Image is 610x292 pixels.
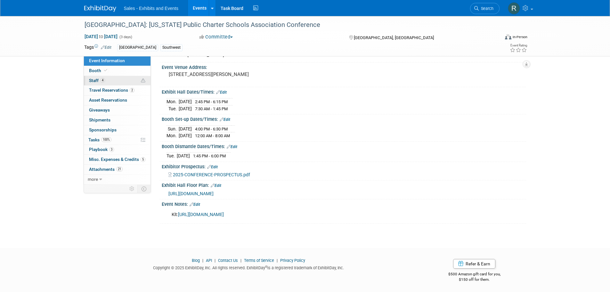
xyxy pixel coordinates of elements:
[179,105,192,112] td: [DATE]
[162,63,526,71] div: Event Venue Address:
[275,258,279,263] span: |
[213,258,217,263] span: |
[89,147,114,152] span: Playbook
[84,175,150,184] a: more
[89,117,110,122] span: Shipments
[84,66,150,76] a: Booth
[117,44,158,51] div: [GEOGRAPHIC_DATA]
[116,167,123,171] span: 21
[98,34,104,39] span: to
[89,68,109,73] span: Booth
[167,132,179,139] td: Mon.
[173,172,250,177] span: 2025-CONFERENCE-PROSPECTUS.pdf
[84,135,150,145] a: Tasks100%
[201,258,205,263] span: |
[84,5,116,12] img: ExhibitDay
[220,117,230,122] a: Edit
[177,153,190,159] td: [DATE]
[84,105,150,115] a: Giveaways
[89,127,117,132] span: Sponsorships
[84,155,150,164] a: Misc. Expenses & Credits5
[137,185,150,193] td: Toggle Event Tabs
[218,258,238,263] a: Contact Us
[195,99,228,104] span: 2:45 PM - 6:15 PM
[508,2,520,14] img: Renee Dietrich
[192,258,200,263] a: Blog
[109,147,114,152] span: 3
[88,177,98,182] span: more
[84,263,413,271] div: Copyright © 2025 ExhibitDay, Inc. All rights reserved. ExhibitDay is a registered trademark of Ex...
[207,165,218,169] a: Edit
[423,277,526,282] div: $150 off for them.
[162,114,526,123] div: Booth Set-up Dates/Times:
[89,167,123,172] span: Attachments
[354,35,434,40] span: [GEOGRAPHIC_DATA], [GEOGRAPHIC_DATA]
[505,34,511,39] img: Format-Inperson.png
[179,98,192,105] td: [DATE]
[197,34,235,40] button: Committed
[167,153,177,159] td: Tue.
[89,107,110,113] span: Giveaways
[162,87,526,96] div: Exhibit Hall Dates/Times:
[101,137,111,142] span: 100%
[190,202,200,207] a: Edit
[119,35,132,39] span: (3 days)
[167,125,179,132] td: Sun.
[244,258,274,263] a: Terms of Service
[453,259,495,269] a: Refer & Earn
[141,78,145,84] span: Potential Scheduling Conflict -- at least one attendee is tagged in another overlapping event.
[479,6,493,11] span: Search
[162,180,526,189] div: Exhibit Hall Floor Plan:
[512,35,527,39] div: In-Person
[168,172,250,177] a: 2025-CONFERENCE-PROSPECTUS.pdf
[124,6,178,11] span: Sales - Exhibits and Events
[195,106,228,111] span: 7:30 AM - 1:45 PM
[89,78,105,83] span: Staff
[89,157,145,162] span: Misc. Expenses & Credits
[84,165,150,174] a: Attachments21
[82,19,490,31] div: [GEOGRAPHIC_DATA]: [US_STATE] Public Charter Schools Association Conference
[104,69,107,72] i: Booth reservation complete
[280,258,305,263] a: Privacy Policy
[462,33,528,43] div: Event Format
[160,44,183,51] div: Southwest
[162,142,526,150] div: Booth Dismantle Dates/Times:
[84,145,150,154] a: Playbook3
[179,125,192,132] td: [DATE]
[84,44,111,51] td: Tags
[169,71,306,77] pre: [STREET_ADDRESS][PERSON_NAME]
[141,157,145,162] span: 5
[167,105,179,112] td: Tue.
[216,90,227,95] a: Edit
[195,133,230,138] span: 12:00 AM - 8:00 AM
[179,132,192,139] td: [DATE]
[168,191,214,196] a: [URL][DOMAIN_NAME]
[84,86,150,95] a: Travel Reservations2
[88,137,111,142] span: Tasks
[167,208,456,221] div: Kit:
[167,98,179,105] td: Mon.
[100,78,105,83] span: 4
[195,127,228,131] span: 4:00 PM - 6:30 PM
[227,145,237,149] a: Edit
[126,185,138,193] td: Personalize Event Tab Strip
[470,3,500,14] a: Search
[84,76,150,86] a: Staff4
[162,199,526,208] div: Event Notes:
[84,125,150,135] a: Sponsorships
[84,96,150,105] a: Asset Reservations
[101,45,111,50] a: Edit
[510,44,527,47] div: Event Rating
[84,56,150,66] a: Event Information
[84,115,150,125] a: Shipments
[178,212,224,217] a: [URL][DOMAIN_NAME]
[89,88,134,93] span: Travel Reservations
[89,97,127,103] span: Asset Reservations
[130,88,134,93] span: 2
[89,58,125,63] span: Event Information
[162,162,526,170] div: Exhibitor Prospectus:
[239,258,243,263] span: |
[265,265,267,269] sup: ®
[211,183,221,188] a: Edit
